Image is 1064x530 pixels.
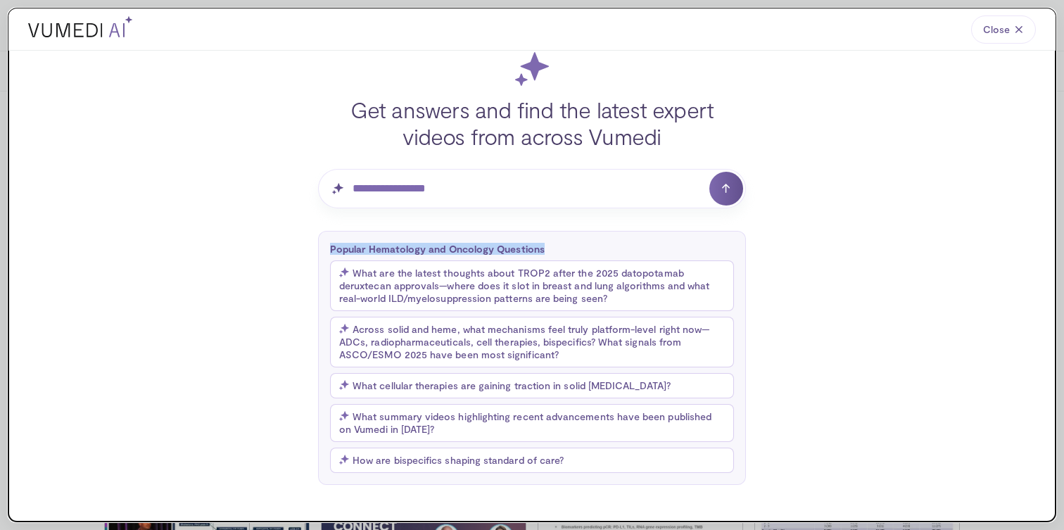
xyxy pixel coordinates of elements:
h4: Get answers and find the latest expert videos from across Vumedi [318,96,746,149]
button: Across solid and heme, what mechanisms feel truly platform-level right now—ADCs, radiopharmaceuti... [330,317,734,367]
p: Popular Hematology and Oncology Questions [330,243,734,255]
button: How are bispecifics shaping standard of care? [330,448,734,473]
button: What are the latest thoughts about TROP2 after the 2025 datopotamab deruxtecan approvals—where do... [330,260,734,311]
button: What summary videos highlighting recent advancements have been published on Vumedi in [DATE]? [330,404,734,442]
button: What cellular therapies are gaining traction in solid [MEDICAL_DATA]? [330,373,734,398]
img: vumedi-ai-logo.svg [28,16,132,37]
input: Question for AI [318,169,746,208]
span: Close [983,23,1010,37]
button: Close [971,15,1036,44]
